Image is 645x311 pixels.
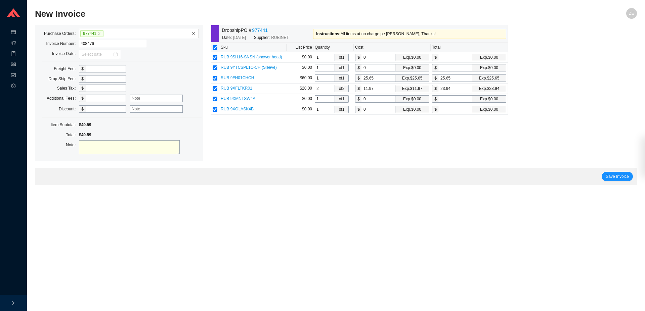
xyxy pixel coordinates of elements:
div: Exp. $0.00 [403,64,421,71]
span: of 1 [335,54,348,61]
span: RUB 9XMNTSW4A [221,96,255,101]
span: RUB 9XOLASK4B [221,107,254,111]
span: RUB 9SH16-SNSN (shower head) [221,55,282,59]
button: Save Invoice [602,172,633,181]
div: $0.00 [288,64,312,71]
label: Freight Fee [54,64,79,73]
label: Drop Ship Fee [48,74,79,84]
label: Note [66,140,79,150]
span: of 1 [335,75,348,82]
div: Exp. $0.00 [480,106,498,113]
span: credit-card [11,28,16,38]
label: Discount [59,104,79,114]
span: RUB 9YTCSPL1C-CH (Sleeve) [221,65,277,70]
div: $ [355,74,362,82]
span: of 1 [335,64,348,71]
label: Total [66,130,79,140]
th: Sku [219,43,287,52]
th: Quantity [313,43,354,52]
div: $60.00 [288,74,312,81]
a: 977441 [252,27,268,34]
div: $ [432,54,439,61]
div: $ [432,106,439,113]
div: Exp. $0.00 [403,54,421,61]
div: $ [355,106,362,113]
div: Exp. $23.94 [479,85,500,92]
span: of 1 [335,106,348,113]
div: $ [79,95,86,102]
div: $ [79,85,86,92]
span: RUB 9FH01CHCH [221,75,254,80]
span: setting [11,81,16,92]
span: [DATE] [233,34,246,41]
div: $ [355,95,362,103]
div: Exp. $25.65 [402,75,423,82]
span: 977441 [80,30,103,37]
label: Invoice Number [46,39,79,48]
span: $49.59 [79,122,91,127]
div: $0.00 [288,106,312,112]
div: $28.00 [288,85,312,92]
div: $ [79,75,86,83]
div: $ [432,95,439,103]
div: $ [432,74,439,82]
div: Exp. $0.00 [480,96,498,102]
label: Sales Tax [57,84,79,93]
input: Note [130,105,183,113]
span: Instructions : [316,32,341,36]
span: RUB 9XFLTKR01 [221,86,252,91]
div: Exp. $11.97 [402,85,423,92]
input: Select date [82,51,113,58]
span: Save Invoice [606,173,629,180]
div: $ [432,64,439,71]
span: book [11,49,16,60]
label: Additional Fees [47,94,79,103]
span: right [11,301,15,305]
div: Exp. $0.00 [403,106,421,113]
label: Invoice Date [52,49,79,58]
th: Total [431,43,508,52]
div: Exp. $0.00 [403,96,421,102]
span: close [97,32,101,35]
label: Item Subtotal [51,120,79,129]
span: close [191,32,196,36]
input: 977441closeclose [104,30,109,37]
span: $49.59 [79,133,91,137]
div: $ [79,65,86,72]
input: Note [130,95,183,102]
span: read [11,60,16,70]
div: $ [432,85,439,92]
span: of 1 [335,96,348,102]
span: RUBINET [271,34,289,41]
th: Cost [354,43,431,52]
div: $ [355,64,362,71]
div: $ [355,85,362,92]
span: ZE [629,8,634,19]
div: Exp. $0.00 [480,54,498,61]
div: $0.00 [288,95,312,102]
div: $ [355,54,362,61]
div: Exp. $25.65 [479,75,500,82]
div: Exp. $0.00 [480,64,498,71]
span: of 2 [335,85,348,92]
label: Purchase Orders [44,29,79,38]
div: $0.00 [288,54,312,60]
div: Date: Supplier: [222,34,313,41]
span: fund [11,70,16,81]
th: List Price [287,43,313,52]
div: $ [79,105,86,113]
div: Dropship PO # [222,27,313,34]
h2: New Invoice [35,8,486,20]
div: All items at no charge pe [PERSON_NAME], Thanks! [316,31,503,37]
